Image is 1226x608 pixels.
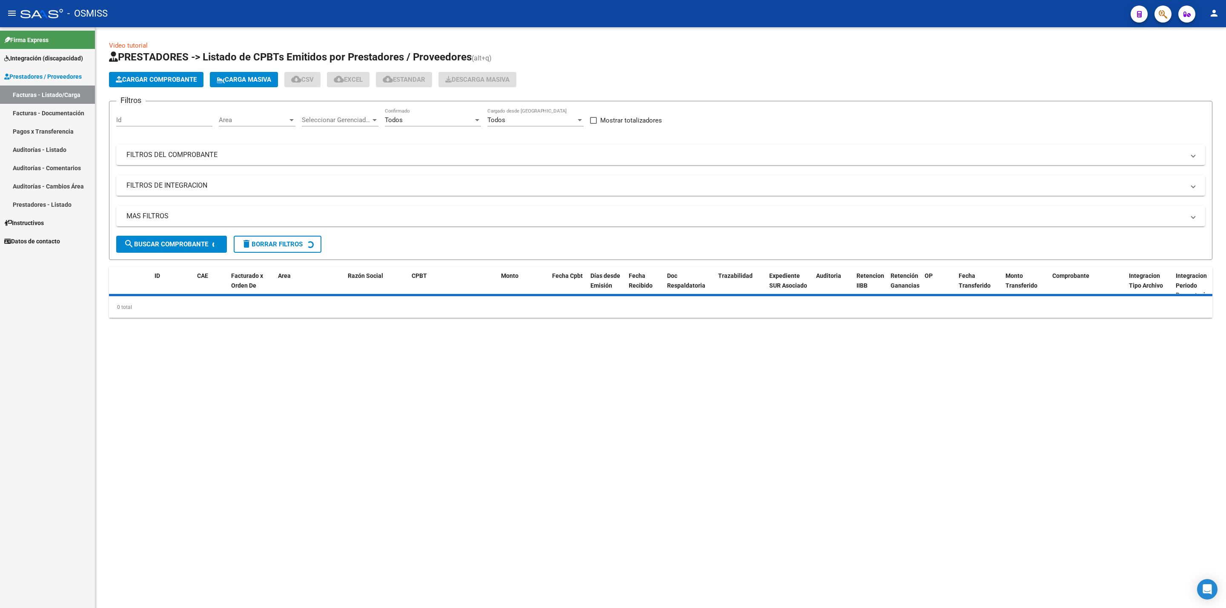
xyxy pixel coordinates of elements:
[109,51,472,63] span: PRESTADORES -> Listado de CPBTs Emitidos por Prestadores / Proveedores
[291,74,301,84] mat-icon: cloud_download
[1049,267,1126,304] datatable-header-cell: Comprobante
[4,237,60,246] span: Datos de contacto
[629,272,653,289] span: Fecha Recibido
[600,115,662,126] span: Mostrar totalizadores
[925,272,933,279] span: OP
[1172,267,1219,304] datatable-header-cell: Integracion Periodo Presentacion
[155,272,160,279] span: ID
[766,267,813,304] datatable-header-cell: Expediente SUR Asociado
[921,267,955,304] datatable-header-cell: OP
[1052,272,1089,279] span: Comprobante
[126,181,1185,190] mat-panel-title: FILTROS DE INTEGRACION
[408,267,498,304] datatable-header-cell: CPBT
[4,218,44,228] span: Instructivos
[217,76,271,83] span: Carga Masiva
[275,267,332,304] datatable-header-cell: Area
[241,240,303,248] span: Borrar Filtros
[383,76,425,83] span: Estandar
[853,267,887,304] datatable-header-cell: Retencion IIBB
[241,239,252,249] mat-icon: delete
[472,54,492,62] span: (alt+q)
[4,72,82,81] span: Prestadores / Proveedores
[67,4,108,23] span: - OSMISS
[284,72,321,87] button: CSV
[590,272,620,289] span: Días desde Emisión
[327,72,370,87] button: EXCEL
[194,267,228,304] datatable-header-cell: CAE
[344,267,408,304] datatable-header-cell: Razón Social
[109,297,1212,318] div: 0 total
[1176,272,1212,299] span: Integracion Periodo Presentacion
[552,272,583,279] span: Fecha Cpbt
[816,272,841,279] span: Auditoria
[376,72,432,87] button: Estandar
[109,42,148,49] a: Video tutorial
[4,54,83,63] span: Integración (discapacidad)
[109,72,203,87] button: Cargar Comprobante
[348,272,383,279] span: Razón Social
[438,72,516,87] app-download-masive: Descarga masiva de comprobantes (adjuntos)
[234,236,321,253] button: Borrar Filtros
[151,267,194,304] datatable-header-cell: ID
[813,267,853,304] datatable-header-cell: Auditoria
[278,272,291,279] span: Area
[667,272,705,289] span: Doc Respaldatoria
[116,145,1205,165] mat-expansion-panel-header: FILTROS DEL COMPROBANTE
[445,76,510,83] span: Descarga Masiva
[955,267,1002,304] datatable-header-cell: Fecha Transferido
[116,236,227,253] button: Buscar Comprobante
[385,116,403,124] span: Todos
[231,272,263,289] span: Facturado x Orden De
[438,72,516,87] button: Descarga Masiva
[126,211,1185,221] mat-panel-title: MAS FILTROS
[4,35,49,45] span: Firma Express
[116,76,197,83] span: Cargar Comprobante
[718,272,753,279] span: Trazabilidad
[1129,272,1163,289] span: Integracion Tipo Archivo
[487,116,505,124] span: Todos
[549,267,587,304] datatable-header-cell: Fecha Cpbt
[1126,267,1172,304] datatable-header-cell: Integracion Tipo Archivo
[856,272,884,289] span: Retencion IIBB
[126,150,1185,160] mat-panel-title: FILTROS DEL COMPROBANTE
[228,267,275,304] datatable-header-cell: Facturado x Orden De
[587,267,625,304] datatable-header-cell: Días desde Emisión
[498,267,549,304] datatable-header-cell: Monto
[124,239,134,249] mat-icon: search
[1197,579,1217,599] div: Open Intercom Messenger
[891,272,919,289] span: Retención Ganancias
[291,76,314,83] span: CSV
[116,175,1205,196] mat-expansion-panel-header: FILTROS DE INTEGRACION
[124,240,208,248] span: Buscar Comprobante
[197,272,208,279] span: CAE
[715,267,766,304] datatable-header-cell: Trazabilidad
[664,267,715,304] datatable-header-cell: Doc Respaldatoria
[334,74,344,84] mat-icon: cloud_download
[625,267,664,304] datatable-header-cell: Fecha Recibido
[210,72,278,87] button: Carga Masiva
[887,267,921,304] datatable-header-cell: Retención Ganancias
[116,94,146,106] h3: Filtros
[334,76,363,83] span: EXCEL
[7,8,17,18] mat-icon: menu
[1002,267,1049,304] datatable-header-cell: Monto Transferido
[302,116,371,124] span: Seleccionar Gerenciador
[1005,272,1037,289] span: Monto Transferido
[1209,8,1219,18] mat-icon: person
[116,206,1205,226] mat-expansion-panel-header: MAS FILTROS
[412,272,427,279] span: CPBT
[959,272,991,289] span: Fecha Transferido
[219,116,288,124] span: Area
[769,272,807,289] span: Expediente SUR Asociado
[383,74,393,84] mat-icon: cloud_download
[501,272,518,279] span: Monto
